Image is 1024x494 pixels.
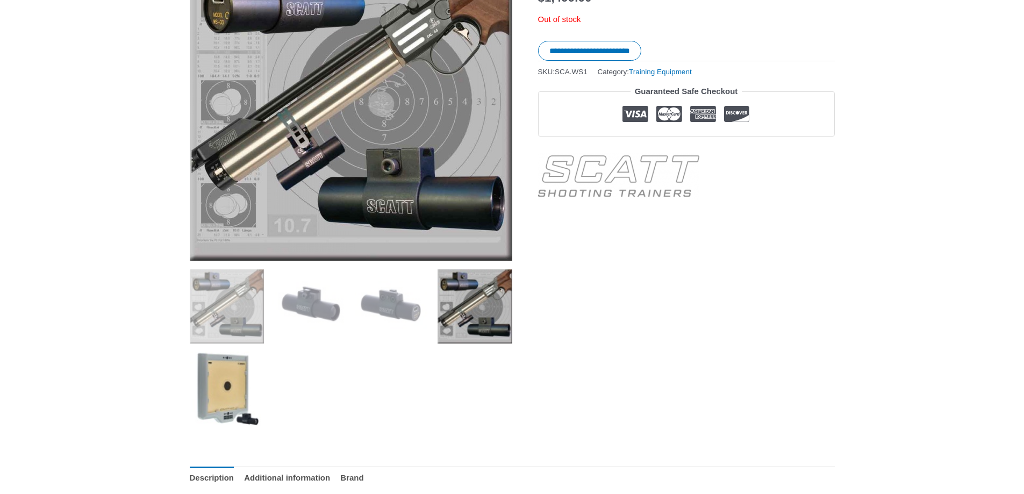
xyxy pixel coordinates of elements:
a: Brand [340,467,363,490]
a: Description [190,467,234,490]
span: SCA.WS1 [555,68,588,76]
span: SKU: [538,65,588,78]
img: SCATT WS1 (wireless) - Image 2 [272,269,347,343]
img: SCATT WS1 [438,269,512,343]
p: Out of stock [538,12,835,27]
img: SCATT WS1 [190,269,264,343]
a: Additional information [244,467,330,490]
span: Category: [598,65,692,78]
img: SCATT WS1 (wireless) - Image 5 [190,352,264,426]
a: Training Equipment [629,68,692,76]
legend: Guaranteed Safe Checkout [631,84,742,99]
a: SCATT [538,153,699,200]
img: SCATT WS1 (wireless) - Image 3 [355,269,429,343]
